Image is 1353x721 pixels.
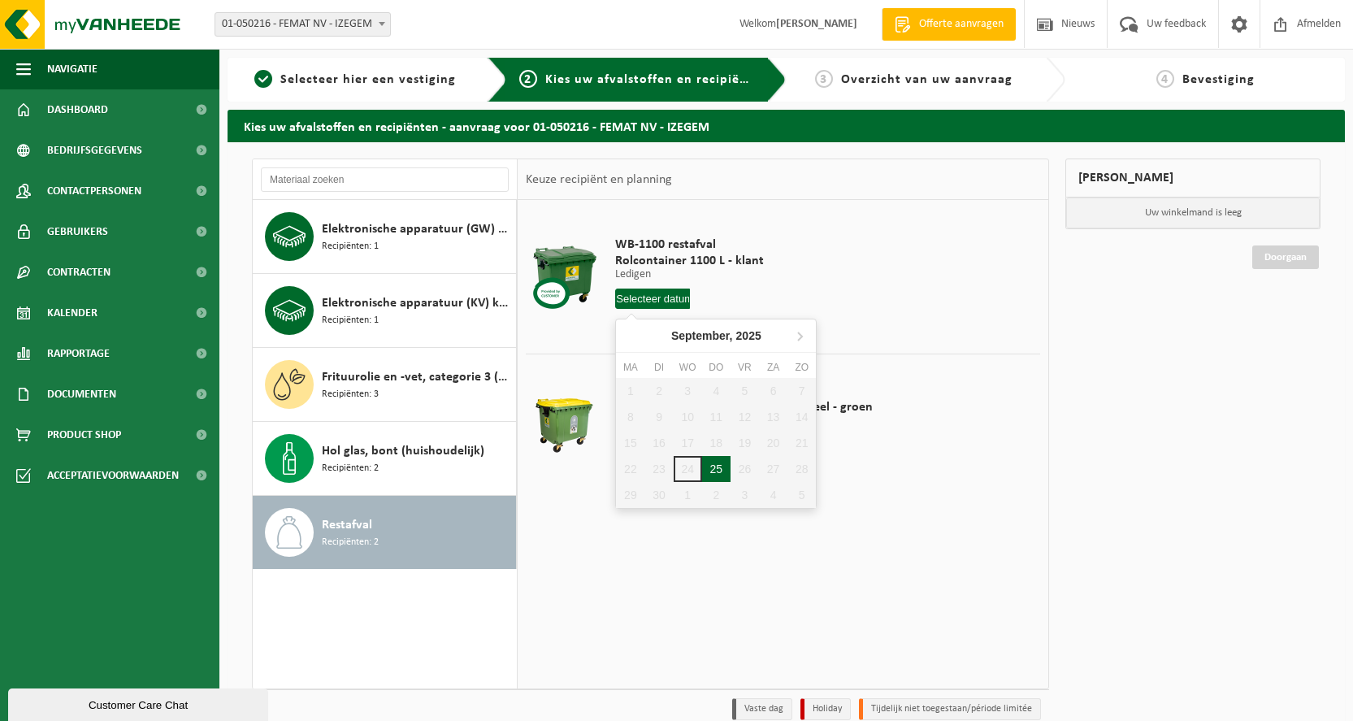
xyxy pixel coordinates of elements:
a: 1Selecteer hier een vestiging [236,70,475,89]
span: 2 [519,70,537,88]
li: Vaste dag [732,698,792,720]
div: ma [616,359,644,376]
i: 2025 [736,330,761,341]
span: 01-050216 - FEMAT NV - IZEGEM [215,13,390,36]
iframe: chat widget [8,685,271,721]
div: Keuze recipiënt en planning [518,159,680,200]
span: 4 [1156,70,1174,88]
span: Kies uw afvalstoffen en recipiënten [545,73,769,86]
span: Recipiënten: 2 [322,461,379,476]
button: Frituurolie en -vet, categorie 3 (huishoudelijk) (ongeschikt voor vergisting) Recipiënten: 3 [253,348,517,422]
span: Selecteer hier een vestiging [280,73,456,86]
span: Contactpersonen [47,171,141,211]
span: Frituurolie en -vet, categorie 3 (huishoudelijk) (ongeschikt voor vergisting) [322,367,512,387]
span: WB-1100 restafval [615,237,764,253]
span: Gebruikers [47,211,108,252]
div: zo [787,359,816,376]
div: wo [674,359,702,376]
span: Rapportage [47,333,110,374]
span: Navigatie [47,49,98,89]
span: Hol glas, bont (huishoudelijk) [322,441,484,461]
div: di [644,359,673,376]
h2: Kies uw afvalstoffen en recipiënten - aanvraag voor 01-050216 - FEMAT NV - IZEGEM [228,110,1345,141]
span: Recipiënten: 3 [322,387,379,402]
span: Product Shop [47,415,121,455]
span: 01-050216 - FEMAT NV - IZEGEM [215,12,391,37]
input: Materiaal zoeken [261,167,509,192]
span: Recipiënten: 2 [322,535,379,550]
span: Kalender [47,293,98,333]
span: Acceptatievoorwaarden [47,455,179,496]
strong: [PERSON_NAME] [776,18,857,30]
button: Elektronische apparatuur (GW) groot wit (huishoudelijk) Recipiënten: 1 [253,200,517,274]
div: 2 [702,482,731,508]
span: Elektronische apparatuur (GW) groot wit (huishoudelijk) [322,219,512,239]
div: za [759,359,787,376]
span: Bedrijfsgegevens [47,130,142,171]
p: Uw winkelmand is leeg [1066,198,1320,228]
li: Tijdelijk niet toegestaan/période limitée [859,698,1041,720]
span: 1 [254,70,272,88]
span: Recipiënten: 1 [322,313,379,328]
p: Ledigen [615,269,764,280]
span: Contracten [47,252,111,293]
div: [PERSON_NAME] [1065,159,1320,198]
span: 3 [815,70,833,88]
input: Selecteer datum [615,289,690,309]
button: Elektronische apparatuur (KV) koelvries (huishoudelijk) Recipiënten: 1 [253,274,517,348]
a: Doorgaan [1252,245,1319,269]
a: Offerte aanvragen [882,8,1016,41]
div: 25 [702,456,731,482]
span: Elektronische apparatuur (KV) koelvries (huishoudelijk) [322,293,512,313]
span: Overzicht van uw aanvraag [841,73,1013,86]
span: Documenten [47,374,116,415]
button: Restafval Recipiënten: 2 [253,496,517,569]
span: Dashboard [47,89,108,130]
button: Hol glas, bont (huishoudelijk) Recipiënten: 2 [253,422,517,496]
span: Restafval [322,515,372,535]
span: Offerte aanvragen [915,16,1008,33]
span: Bevestiging [1182,73,1255,86]
span: Rolcontainer 1100 L - klant [615,253,764,269]
div: vr [731,359,759,376]
li: Holiday [800,698,851,720]
span: Recipiënten: 1 [322,239,379,254]
div: do [702,359,731,376]
div: September, [665,323,768,349]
